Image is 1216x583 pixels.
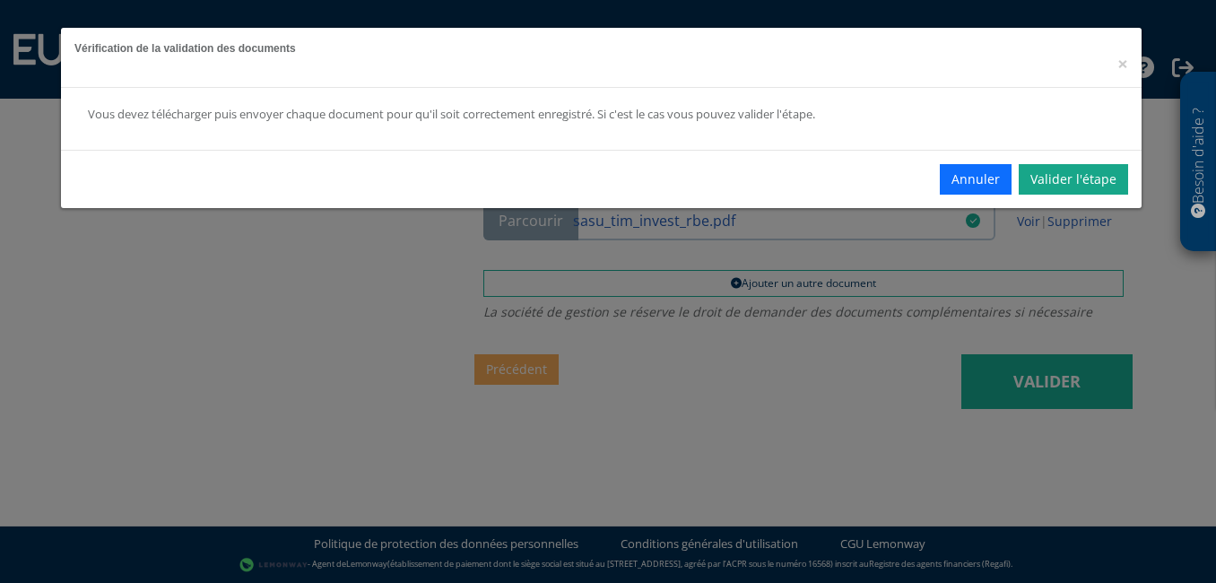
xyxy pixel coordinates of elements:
button: Close [1117,55,1128,74]
span: × [1117,51,1128,76]
button: Annuler [940,164,1012,195]
a: Valider l'étape [1019,164,1128,195]
p: Besoin d'aide ? [1188,82,1209,243]
div: Vous devez télécharger puis envoyer chaque document pour qu'il soit correctement enregistré. Si c... [88,106,909,123]
h5: Vérification de la validation des documents [74,41,1128,57]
